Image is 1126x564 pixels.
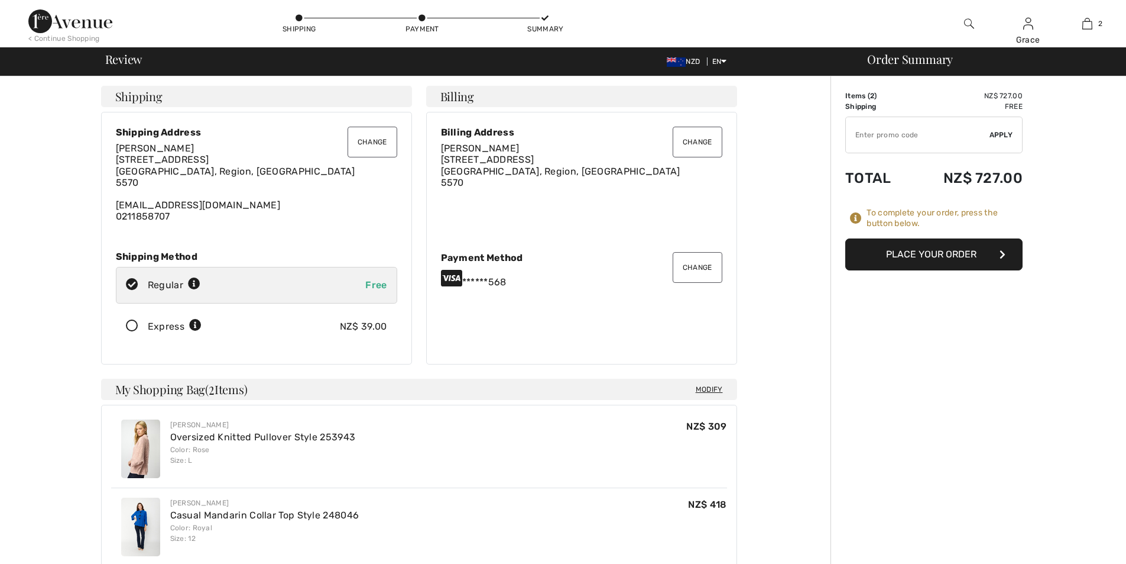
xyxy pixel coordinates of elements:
img: Oversized Knitted Pullover Style 253943 [121,420,160,478]
td: Shipping [845,101,910,112]
img: 1ère Avenue [28,9,112,33]
div: Regular [148,278,200,292]
div: [PERSON_NAME] [170,498,359,508]
span: Review [105,53,142,65]
span: Billing [440,91,474,102]
span: [STREET_ADDRESS] [GEOGRAPHIC_DATA], Region, [GEOGRAPHIC_DATA] 5570 [116,154,355,188]
h4: My Shopping Bag [101,379,737,400]
img: My Info [1023,17,1033,31]
span: 2 [1098,18,1102,29]
span: Apply [989,130,1013,140]
span: [PERSON_NAME] [116,143,194,154]
span: [STREET_ADDRESS] [GEOGRAPHIC_DATA], Region, [GEOGRAPHIC_DATA] 5570 [441,154,680,188]
img: My Bag [1082,17,1092,31]
span: NZ$ 309 [686,421,726,432]
input: Promo code [846,117,989,153]
div: Billing Address [441,127,722,138]
span: Shipping [115,91,163,102]
span: NZ$ 418 [688,499,726,510]
div: [EMAIL_ADDRESS][DOMAIN_NAME] 0211858707 [116,143,397,222]
div: Shipping Method [116,251,397,262]
div: Order Summary [853,53,1119,65]
button: Change [673,127,722,157]
a: Casual Mandarin Collar Top Style 248046 [170,510,359,521]
img: Casual Mandarin Collar Top Style 248046 [121,498,160,556]
img: search the website [964,17,974,31]
span: 2 [870,92,874,100]
div: Summary [527,24,563,34]
span: 2 [209,381,215,396]
button: Change [348,127,397,157]
div: < Continue Shopping [28,33,100,44]
span: [PERSON_NAME] [441,143,520,154]
div: NZ$ 39.00 [340,320,387,334]
span: NZD [667,57,705,66]
div: Grace [999,34,1057,46]
div: Color: Royal Size: 12 [170,523,359,544]
span: Free [365,279,387,291]
td: NZ$ 727.00 [910,158,1023,198]
button: Change [673,252,722,283]
a: Sign In [1023,18,1033,29]
td: Items ( ) [845,91,910,101]
div: Payment Method [441,252,722,263]
button: Place Your Order [845,239,1023,270]
div: Express [148,320,202,334]
td: Total [845,158,910,198]
div: Shipping [281,24,317,34]
div: Color: Rose Size: L [170,444,356,466]
a: 2 [1058,17,1116,31]
div: To complete your order, press the button below. [867,208,1023,229]
div: Payment [404,24,440,34]
td: NZ$ 727.00 [910,91,1023,101]
img: New Zealand Dollar [667,57,686,67]
div: Shipping Address [116,127,397,138]
span: EN [712,57,727,66]
a: Oversized Knitted Pullover Style 253943 [170,431,356,443]
td: Free [910,101,1023,112]
div: [PERSON_NAME] [170,420,356,430]
span: Modify [696,383,723,395]
span: ( Items) [205,381,247,397]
